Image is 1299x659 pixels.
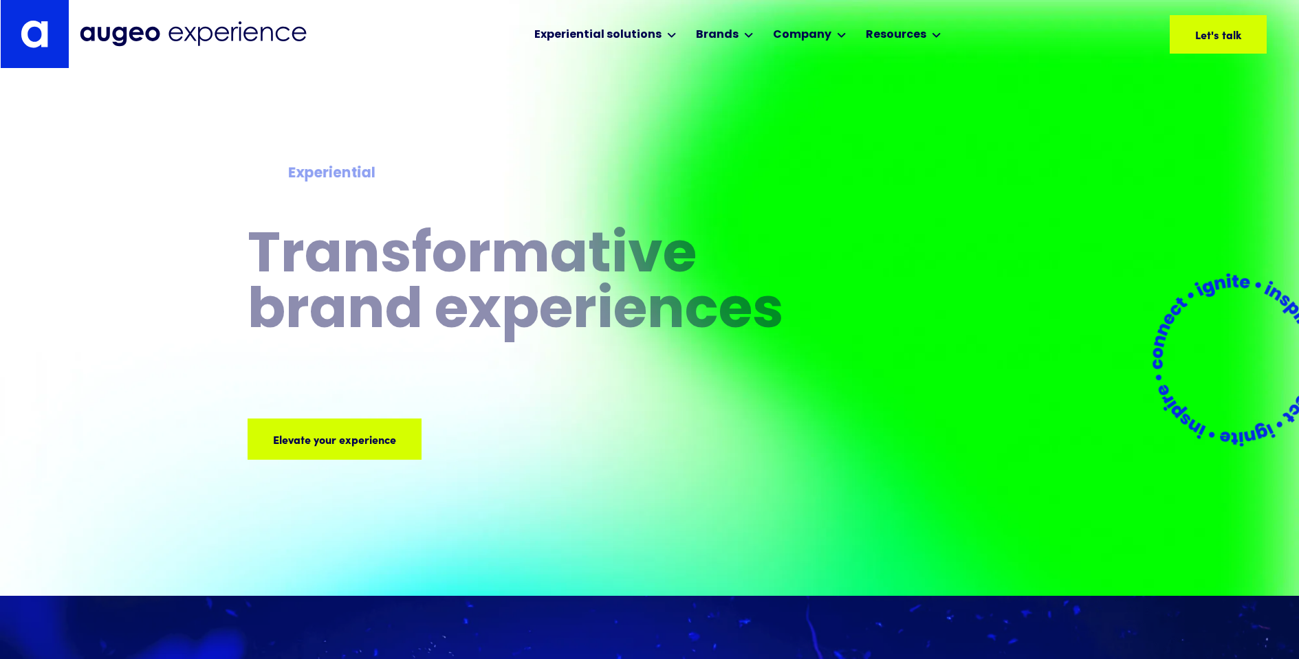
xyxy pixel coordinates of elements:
a: Elevate your experience [248,418,422,460]
a: Let's talk [1170,15,1267,54]
div: Experiential [288,163,800,184]
img: Augeo Experience business unit full logo in midnight blue. [80,21,307,47]
div: Company [773,27,831,43]
h1: Transformative brand experiences [248,230,842,341]
div: Experiential solutions [534,27,662,43]
div: Brands [696,27,739,43]
img: Augeo's "a" monogram decorative logo in white. [21,20,48,48]
div: Resources [866,27,926,43]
